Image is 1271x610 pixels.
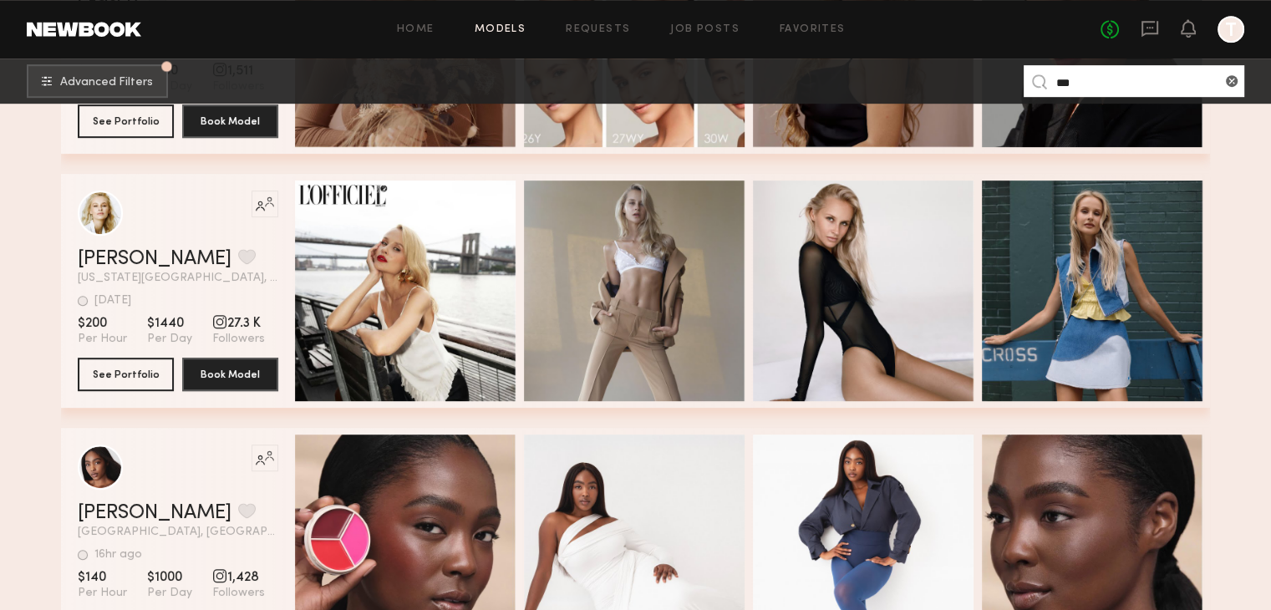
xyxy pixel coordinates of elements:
[147,586,192,601] span: Per Day
[147,332,192,347] span: Per Day
[78,315,127,332] span: $200
[78,526,278,538] span: [GEOGRAPHIC_DATA], [GEOGRAPHIC_DATA]
[78,249,231,269] a: [PERSON_NAME]
[147,569,192,586] span: $1000
[94,549,142,561] div: 16hr ago
[78,358,174,391] button: See Portfolio
[78,569,127,586] span: $140
[1218,16,1244,43] a: T
[212,332,265,347] span: Followers
[397,24,435,35] a: Home
[212,586,265,601] span: Followers
[78,104,174,138] button: See Portfolio
[212,315,265,332] span: 27.3 K
[780,24,846,35] a: Favorites
[147,315,192,332] span: $1440
[78,503,231,523] a: [PERSON_NAME]
[94,295,131,307] div: [DATE]
[182,104,278,138] button: Book Model
[566,24,630,35] a: Requests
[78,332,127,347] span: Per Hour
[60,77,153,89] span: Advanced Filters
[212,569,265,586] span: 1,428
[475,24,526,35] a: Models
[78,586,127,601] span: Per Hour
[182,358,278,391] button: Book Model
[78,272,278,284] span: [US_STATE][GEOGRAPHIC_DATA], [GEOGRAPHIC_DATA]
[670,24,740,35] a: Job Posts
[27,64,168,98] button: Advanced Filters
